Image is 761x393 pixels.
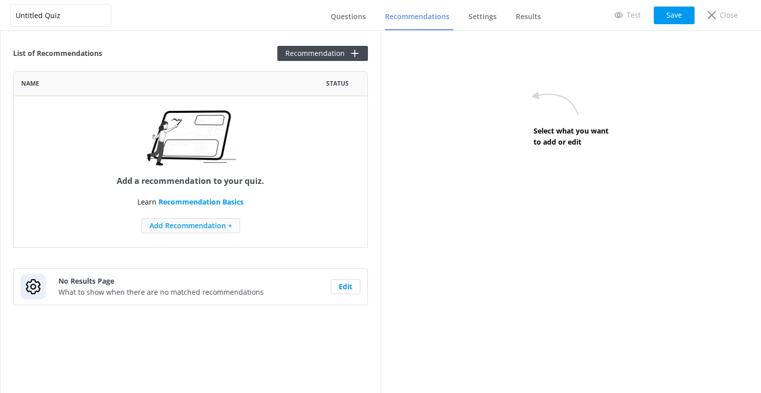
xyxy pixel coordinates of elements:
h4: No Results Page [58,276,331,287]
p: Close [720,10,738,21]
p: Test [627,10,641,21]
span: Status [326,79,349,88]
img: sending... [145,110,236,165]
span: Questions [331,12,366,22]
h4: List of Recommendations [13,48,102,59]
p: What to show when there are no matched recommendations [58,287,331,298]
h4: Add a recommendation to your quiz. [117,175,264,188]
p: Learn [137,196,244,208]
a: Recommendation Basics [159,197,244,207]
button: Edit [331,279,360,294]
button: Recommendation [277,46,368,61]
span: Recommendations [385,12,449,22]
span: Results [516,12,541,22]
span: Name [21,79,39,88]
button: Add Recommendation + [141,218,240,233]
div: grid [13,96,368,247]
p: Select what you want to add or edit [534,125,608,148]
button: Save [654,7,695,24]
a: Test [607,7,648,24]
span: Settings [469,12,497,22]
